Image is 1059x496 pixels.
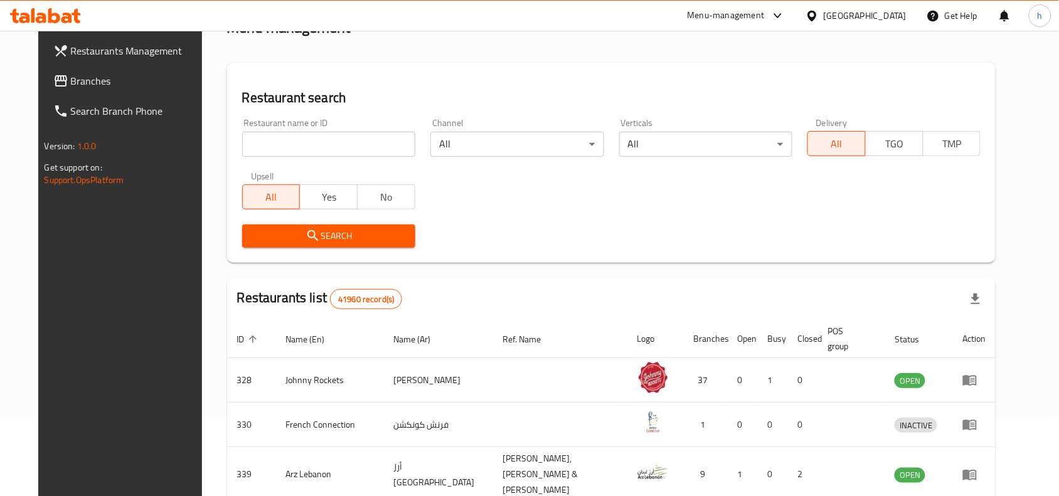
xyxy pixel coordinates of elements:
div: Menu [962,417,986,432]
th: Logo [627,320,684,358]
span: Version: [45,138,75,154]
span: All [813,135,861,153]
td: 330 [227,403,276,447]
th: Branches [684,320,728,358]
div: INACTIVE [895,418,937,433]
span: h [1038,9,1043,23]
td: 1 [758,358,788,403]
td: 0 [788,403,818,447]
td: 0 [728,403,758,447]
th: Action [952,320,996,358]
button: TGO [865,131,923,156]
button: No [357,184,415,209]
span: Ref. Name [503,332,557,347]
div: All [619,132,792,157]
div: All [430,132,604,157]
span: Status [895,332,935,347]
span: 41960 record(s) [331,293,402,305]
span: TMP [929,135,976,153]
td: 0 [758,403,788,447]
button: All [807,131,866,156]
td: French Connection [276,403,384,447]
label: Delivery [816,119,848,127]
td: [PERSON_NAME] [383,358,492,403]
a: Support.OpsPlatform [45,172,124,188]
span: POS group [828,324,870,354]
h2: Restaurants list [237,288,403,309]
h2: Menu management [227,18,351,38]
span: Search Branch Phone [71,103,205,119]
td: 328 [227,358,276,403]
td: 37 [684,358,728,403]
button: All [242,184,301,209]
label: Upsell [251,172,274,181]
th: Open [728,320,758,358]
div: Menu [962,467,986,482]
div: Export file [961,284,991,314]
img: French Connection [637,406,669,438]
span: Branches [71,73,205,88]
th: Busy [758,320,788,358]
img: Arz Lebanon [637,456,669,488]
span: Search [252,228,405,244]
td: 0 [788,358,818,403]
span: Restaurants Management [71,43,205,58]
h2: Restaurant search [242,88,981,107]
span: Yes [305,188,353,206]
span: TGO [871,135,918,153]
span: Name (En) [286,332,341,347]
img: Johnny Rockets [637,362,669,393]
button: TMP [923,131,981,156]
button: Yes [299,184,358,209]
a: Search Branch Phone [43,96,215,126]
span: Get support on: [45,159,102,176]
div: Menu-management [688,8,765,23]
div: OPEN [895,373,925,388]
td: 0 [728,358,758,403]
a: Restaurants Management [43,36,215,66]
span: INACTIVE [895,418,937,433]
td: Johnny Rockets [276,358,384,403]
th: Closed [788,320,818,358]
span: No [363,188,410,206]
input: Search for restaurant name or ID.. [242,132,415,157]
td: 1 [684,403,728,447]
div: [GEOGRAPHIC_DATA] [824,9,907,23]
span: Name (Ar) [393,332,447,347]
span: OPEN [895,468,925,482]
span: All [248,188,295,206]
span: 1.0.0 [77,138,97,154]
div: Total records count [330,289,402,309]
span: OPEN [895,374,925,388]
div: Menu [962,372,986,388]
span: ID [237,332,261,347]
td: فرنش كونكشن [383,403,492,447]
a: Branches [43,66,215,96]
button: Search [242,224,415,248]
